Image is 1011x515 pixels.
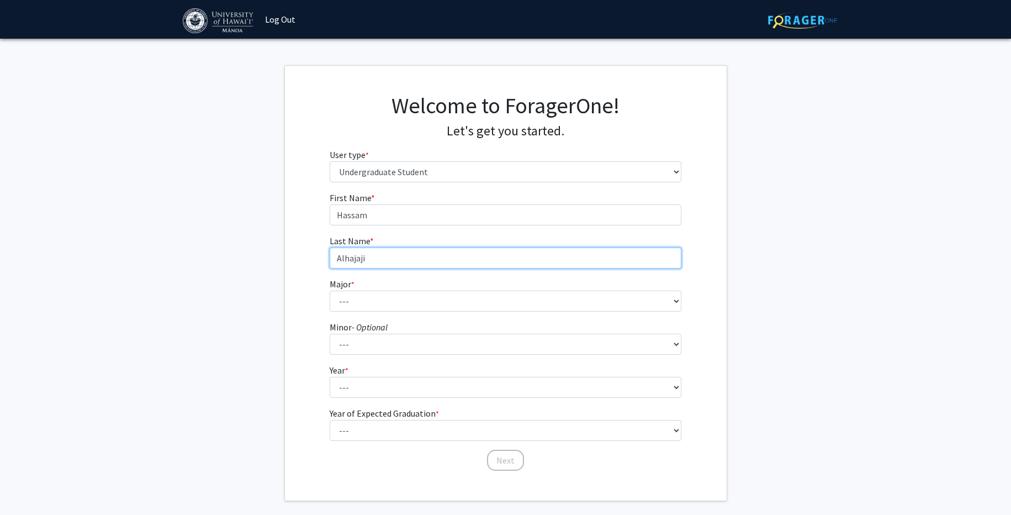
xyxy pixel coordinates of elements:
[330,320,388,334] label: Minor
[8,465,47,507] iframe: Chat
[330,148,369,161] label: User type
[330,123,681,139] h4: Let's get you started.
[183,8,256,33] img: University of Hawaiʻi at Mānoa Logo
[330,192,371,203] span: First Name
[330,364,348,377] label: Year
[330,92,681,119] h1: Welcome to ForagerOne!
[330,407,439,420] label: Year of Expected Graduation
[330,235,370,246] span: Last Name
[330,277,354,291] label: Major
[487,450,524,471] button: Next
[768,12,837,29] img: ForagerOne Logo
[352,322,388,333] i: - Optional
